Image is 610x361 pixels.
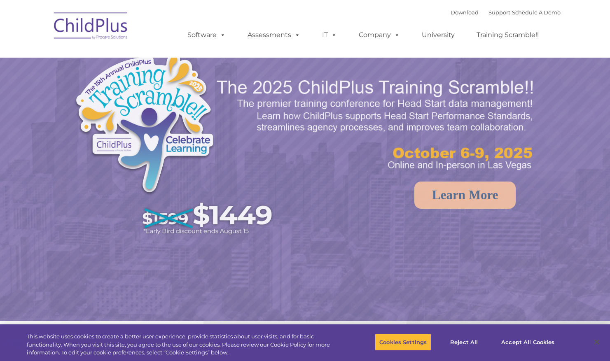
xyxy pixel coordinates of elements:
a: Software [179,27,234,43]
a: Download [451,9,479,16]
button: Reject All [438,333,490,351]
button: Cookies Settings [375,333,431,351]
a: Schedule A Demo [512,9,561,16]
a: IT [314,27,345,43]
a: Training Scramble!! [468,27,547,43]
a: University [414,27,463,43]
img: ChildPlus by Procare Solutions [50,7,132,48]
a: Assessments [239,27,309,43]
div: This website uses cookies to create a better user experience, provide statistics about user visit... [27,333,336,357]
a: Support [488,9,510,16]
button: Accept All Cookies [497,333,559,351]
a: Company [351,27,408,43]
font: | [451,9,561,16]
button: Close [588,333,606,351]
a: Learn More [414,182,516,209]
